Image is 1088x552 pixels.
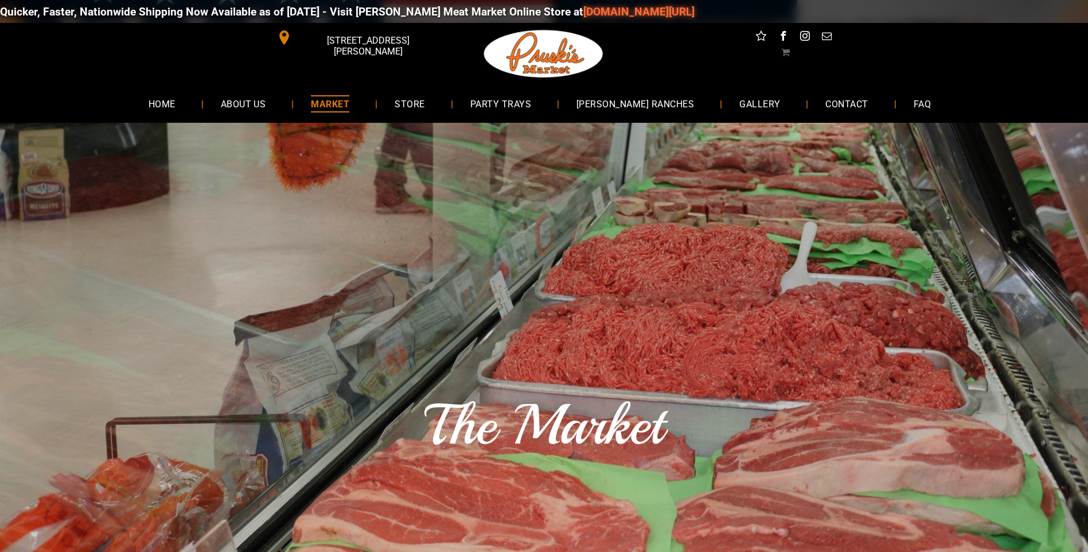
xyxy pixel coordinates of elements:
[797,29,812,46] a: instagram
[482,23,606,85] img: Pruski-s+Market+HQ+Logo2-1920w.png
[294,29,442,63] span: [STREET_ADDRESS][PERSON_NAME]
[819,29,834,46] a: email
[775,29,790,46] a: facebook
[294,88,366,119] a: MARKET
[269,29,444,46] a: [STREET_ADDRESS][PERSON_NAME]
[808,88,885,119] a: CONTACT
[377,88,442,119] a: STORE
[453,88,548,119] a: PARTY TRAYS
[424,390,664,461] span: The Market
[896,88,948,119] a: FAQ
[204,88,283,119] a: ABOUT US
[131,88,193,119] a: HOME
[754,29,769,46] a: Social network
[88,5,199,18] a: [DOMAIN_NAME][URL]
[722,88,797,119] a: GALLERY
[559,88,711,119] a: [PERSON_NAME] RANCHES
